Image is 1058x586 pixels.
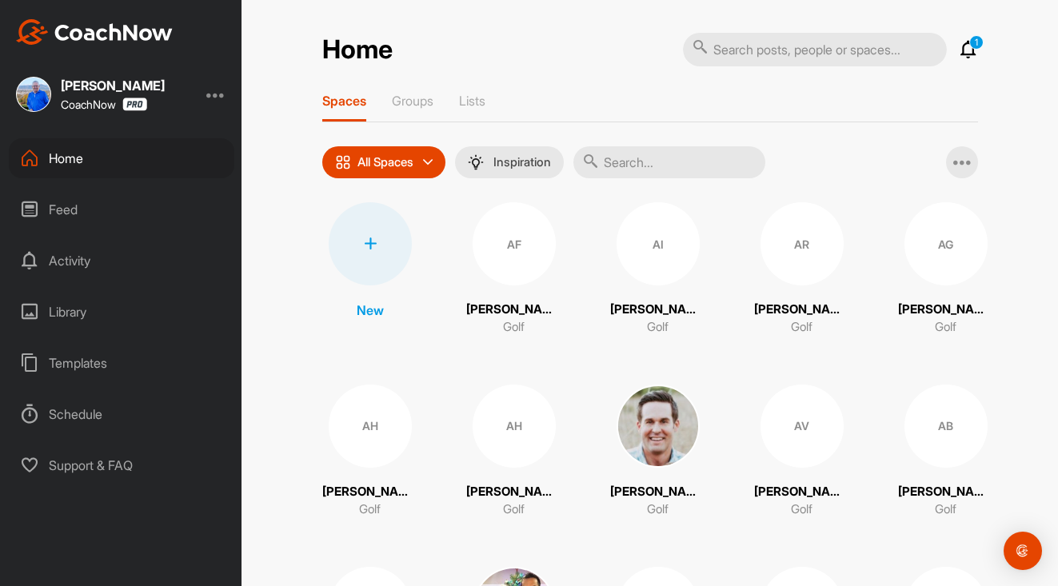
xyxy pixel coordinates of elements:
img: 1bf2f548f11ab9d8b0c0beec4eb3eb8a.jpg [16,77,51,112]
p: Inspiration [493,156,551,169]
div: Feed [9,189,234,229]
p: Golf [935,500,956,519]
img: CoachNow Pro [122,98,147,111]
p: Spaces [322,93,366,109]
h2: Home [322,34,393,66]
p: Golf [791,500,812,519]
p: All Spaces [357,156,413,169]
p: Golf [647,318,669,337]
div: Open Intercom Messenger [1004,532,1042,570]
a: AR[PERSON_NAME]Golf [754,202,850,337]
div: Schedule [9,394,234,434]
p: Golf [503,500,525,519]
p: Golf [647,500,669,519]
p: Golf [935,318,956,337]
a: AI[PERSON_NAME]Golf [610,202,706,337]
div: AH [473,385,556,468]
div: AF [473,202,556,285]
p: Groups [392,93,433,109]
a: AG[PERSON_NAME]Golf [898,202,994,337]
div: AV [761,385,844,468]
div: AR [761,202,844,285]
p: Lists [459,93,485,109]
img: CoachNow [16,19,173,45]
input: Search... [573,146,765,178]
div: CoachNow [61,98,147,111]
p: Golf [791,318,812,337]
p: Golf [359,500,381,519]
div: Library [9,292,234,332]
p: [PERSON_NAME] [754,301,850,319]
a: AB[PERSON_NAME]Golf [898,385,994,519]
div: AI [617,202,700,285]
p: [PERSON_NAME] [898,483,994,501]
div: [PERSON_NAME] [61,79,165,92]
img: icon [335,154,351,170]
img: square_4a7a52eec9bcfd98edc09fac194c943e.jpg [617,385,700,468]
div: Activity [9,241,234,281]
div: Templates [9,343,234,383]
p: [PERSON_NAME] [466,301,562,319]
div: Support & FAQ [9,445,234,485]
input: Search posts, people or spaces... [683,33,947,66]
div: AH [329,385,412,468]
p: [PERSON_NAME] [610,483,706,501]
p: [PERSON_NAME] [322,483,418,501]
p: [PERSON_NAME] [898,301,994,319]
p: 1 [969,35,984,50]
img: menuIcon [468,154,484,170]
div: AG [904,202,988,285]
p: Golf [503,318,525,337]
a: AF[PERSON_NAME]Golf [466,202,562,337]
div: AB [904,385,988,468]
div: Home [9,138,234,178]
a: AV[PERSON_NAME]Golf [754,385,850,519]
a: [PERSON_NAME]Golf [610,385,706,519]
a: AH[PERSON_NAME]Golf [322,385,418,519]
p: New [357,301,384,320]
a: AH[PERSON_NAME]Golf [466,385,562,519]
p: [PERSON_NAME] [610,301,706,319]
p: [PERSON_NAME] [754,483,850,501]
p: [PERSON_NAME] [466,483,562,501]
